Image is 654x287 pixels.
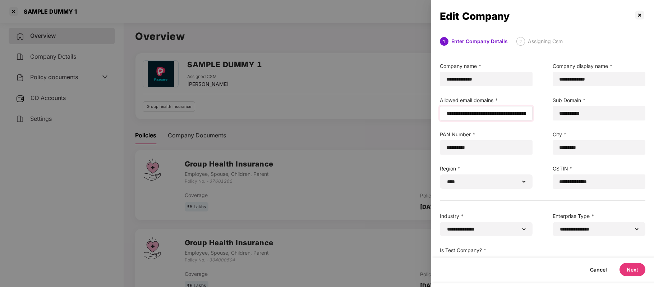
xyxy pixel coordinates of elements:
label: City [553,131,645,138]
button: Cancel [583,263,614,276]
div: Assigning Csm [528,37,563,46]
label: Enterprise Type [553,212,645,220]
label: Company name [440,62,533,70]
span: 2 [519,39,522,44]
label: Is Test Company? [440,246,533,254]
div: Edit Company [440,12,634,20]
label: PAN Number [440,131,533,138]
label: Company display name [553,62,645,70]
label: Region [440,165,533,173]
span: 1 [443,39,446,44]
label: Allowed email domains [440,96,533,104]
label: Sub Domain [553,96,645,104]
button: Next [620,263,645,276]
label: GSTIN [553,165,645,173]
div: Enter Company Details [451,37,508,46]
label: Industry [440,212,533,220]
